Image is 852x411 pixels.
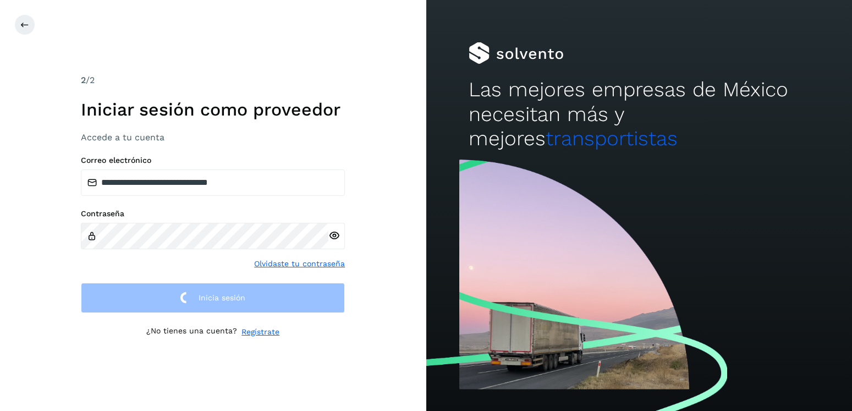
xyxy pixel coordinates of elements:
[81,156,345,165] label: Correo electrónico
[146,326,237,338] p: ¿No tienes una cuenta?
[81,209,345,218] label: Contraseña
[81,132,345,143] h3: Accede a tu cuenta
[81,99,345,120] h1: Iniciar sesión como proveedor
[546,127,678,150] span: transportistas
[81,74,345,87] div: /2
[254,258,345,270] a: Olvidaste tu contraseña
[199,294,245,302] span: Inicia sesión
[81,75,86,85] span: 2
[241,326,279,338] a: Regístrate
[81,283,345,313] button: Inicia sesión
[469,78,810,151] h2: Las mejores empresas de México necesitan más y mejores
